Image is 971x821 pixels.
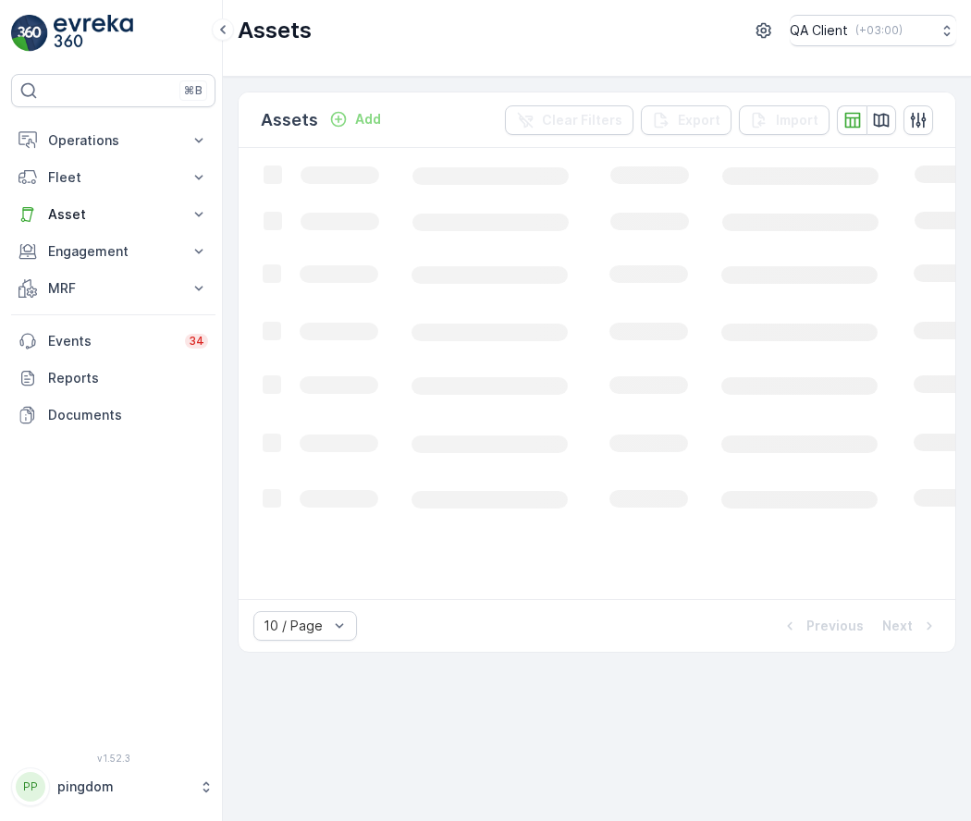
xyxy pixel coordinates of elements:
button: Fleet [11,159,215,196]
button: Operations [11,122,215,159]
p: Next [882,617,913,635]
span: v 1.52.3 [11,753,215,764]
p: ( +03:00 ) [855,23,903,38]
button: Import [739,105,830,135]
p: ⌘B [184,83,203,98]
p: Add [355,110,381,129]
p: Import [776,111,818,129]
button: Previous [779,615,866,637]
button: QA Client(+03:00) [790,15,956,46]
p: QA Client [790,21,848,40]
div: PP [16,772,45,802]
button: Engagement [11,233,215,270]
p: Assets [261,107,318,133]
p: Export [678,111,720,129]
button: Asset [11,196,215,233]
button: MRF [11,270,215,307]
button: Next [880,615,940,637]
img: logo [11,15,48,52]
p: Assets [238,16,312,45]
img: logo_light-DOdMpM7g.png [54,15,133,52]
a: Documents [11,397,215,434]
a: Reports [11,360,215,397]
p: Documents [48,406,208,424]
p: 34 [189,334,204,349]
p: Reports [48,369,208,387]
p: Previous [806,617,864,635]
p: Engagement [48,242,178,261]
p: pingdom [57,778,190,796]
p: Events [48,332,174,350]
button: PPpingdom [11,767,215,806]
p: Fleet [48,168,178,187]
button: Export [641,105,731,135]
p: MRF [48,279,178,298]
p: Asset [48,205,178,224]
button: Clear Filters [505,105,633,135]
p: Clear Filters [542,111,622,129]
p: Operations [48,131,178,150]
a: Events34 [11,323,215,360]
button: Add [322,108,388,130]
